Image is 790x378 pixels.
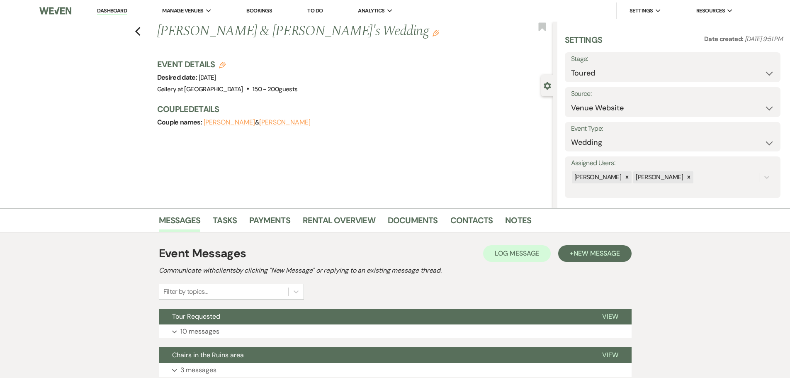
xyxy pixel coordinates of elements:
[574,249,620,258] span: New Message
[571,157,774,169] label: Assigned Users:
[495,249,539,258] span: Log Message
[213,214,237,232] a: Tasks
[571,123,774,135] label: Event Type:
[589,347,632,363] button: View
[433,29,439,37] button: Edit
[303,214,375,232] a: Rental Overview
[157,73,199,82] span: Desired date:
[97,7,127,15] a: Dashboard
[565,34,603,52] h3: Settings
[505,214,531,232] a: Notes
[633,171,684,183] div: [PERSON_NAME]
[157,85,243,93] span: Gallery at [GEOGRAPHIC_DATA]
[159,214,201,232] a: Messages
[572,171,623,183] div: [PERSON_NAME]
[704,35,745,43] span: Date created:
[204,118,311,127] span: &
[157,118,204,127] span: Couple names:
[159,309,589,324] button: Tour Requested
[249,214,290,232] a: Payments
[571,53,774,65] label: Stage:
[558,245,631,262] button: +New Message
[307,7,323,14] a: To Do
[162,7,203,15] span: Manage Venues
[253,85,297,93] span: 150 - 200 guests
[630,7,653,15] span: Settings
[180,365,216,376] p: 3 messages
[163,287,208,297] div: Filter by topics...
[388,214,438,232] a: Documents
[172,312,220,321] span: Tour Requested
[483,245,551,262] button: Log Message
[199,73,216,82] span: [DATE]
[159,363,632,377] button: 3 messages
[259,119,311,126] button: [PERSON_NAME]
[159,245,246,262] h1: Event Messages
[159,347,589,363] button: Chairs in the Ruins area
[696,7,725,15] span: Resources
[157,59,298,70] h3: Event Details
[544,81,551,89] button: Close lead details
[180,326,219,337] p: 10 messages
[39,2,71,20] img: Weven Logo
[172,351,244,359] span: Chairs in the Ruins area
[589,309,632,324] button: View
[204,119,255,126] button: [PERSON_NAME]
[602,351,618,359] span: View
[571,88,774,100] label: Source:
[159,266,632,276] h2: Communicate with clients by clicking "New Message" or replying to an existing message thread.
[358,7,384,15] span: Analytics
[157,103,545,115] h3: Couple Details
[246,7,272,14] a: Bookings
[157,22,471,41] h1: [PERSON_NAME] & [PERSON_NAME]'s Wedding
[745,35,783,43] span: [DATE] 9:51 PM
[450,214,493,232] a: Contacts
[159,324,632,339] button: 10 messages
[602,312,618,321] span: View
